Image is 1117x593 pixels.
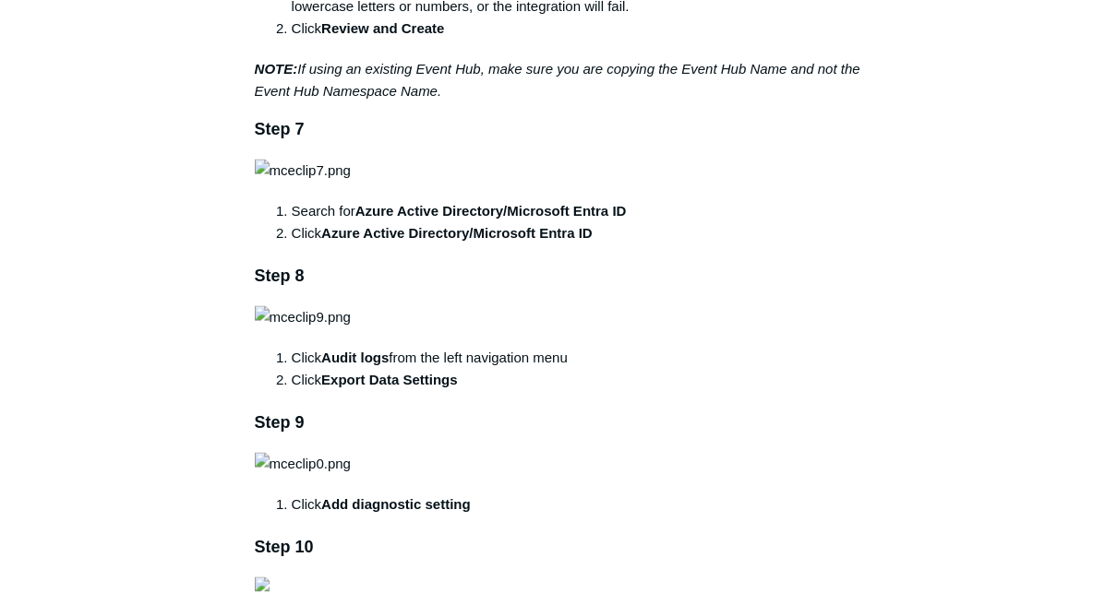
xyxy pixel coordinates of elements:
[255,453,351,475] img: mceclip0.png
[292,222,863,244] li: Click
[255,263,863,290] h3: Step 8
[255,160,351,182] img: mceclip7.png
[292,369,863,391] li: Click
[321,350,389,365] strong: Audit logs
[292,18,863,40] li: Click
[255,577,270,592] img: 41428195818771
[255,61,860,99] em: If using an existing Event Hub, make sure you are copying the Event Hub Name and not the Event Hu...
[255,116,863,143] h3: Step 7
[321,372,458,387] strong: Export Data Settings
[255,534,863,561] h3: Step 10
[255,306,351,328] img: mceclip9.png
[255,61,298,77] strong: NOTE:
[255,409,863,436] h3: Step 9
[292,493,863,516] li: Click
[321,225,593,241] strong: Azure Active Directory/Microsoft Entra ID
[292,347,863,369] li: Click from the left navigation menu
[355,203,627,219] strong: Azure Active Directory/Microsoft Entra ID
[292,200,863,222] li: Search for
[321,20,444,36] strong: Review and Create
[321,496,471,512] strong: Add diagnostic setting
